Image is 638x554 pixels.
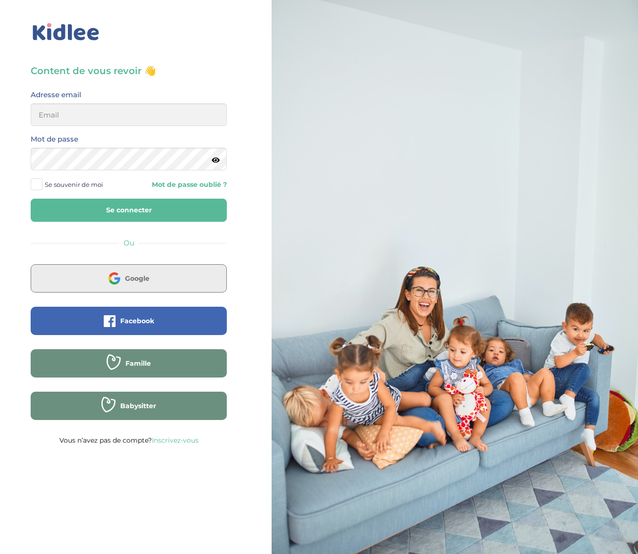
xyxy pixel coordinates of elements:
span: Ou [124,238,134,247]
span: Famille [125,359,151,368]
img: google.png [108,272,120,284]
p: Vous n’avez pas de compte? [31,434,227,446]
label: Mot de passe [31,133,78,145]
a: Inscrivez-vous [152,436,199,445]
img: logo_kidlee_bleu [31,21,101,43]
span: Babysitter [120,401,156,411]
a: Google [31,280,227,289]
button: Babysitter [31,392,227,420]
input: Email [31,103,227,126]
button: Famille [31,349,227,378]
h3: Content de vous revoir 👋 [31,64,227,77]
span: Google [125,274,149,283]
img: facebook.png [104,315,116,327]
span: Facebook [120,316,154,326]
a: Famille [31,365,227,374]
button: Google [31,264,227,293]
a: Babysitter [31,408,227,417]
button: Facebook [31,307,227,335]
a: Mot de passe oublié ? [136,180,227,189]
span: Se souvenir de moi [45,178,103,191]
label: Adresse email [31,89,81,101]
button: Se connecter [31,199,227,222]
a: Facebook [31,323,227,332]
